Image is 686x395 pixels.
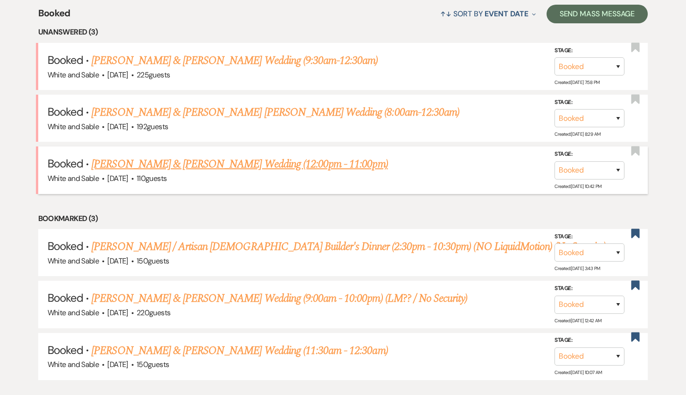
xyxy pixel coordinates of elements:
label: Stage: [554,149,624,159]
span: White and Sable [48,122,99,132]
span: 225 guests [137,70,170,80]
label: Stage: [554,97,624,108]
a: [PERSON_NAME] & [PERSON_NAME] Wedding (9:30am-12:30am) [91,52,378,69]
span: White and Sable [48,308,99,318]
a: [PERSON_NAME] & [PERSON_NAME] Wedding (9:00am - 10:00pm) (LM?? / No Security) [91,290,467,307]
span: Created: [DATE] 7:58 PM [554,79,599,85]
span: White and Sable [48,70,99,80]
a: [PERSON_NAME] & [PERSON_NAME] Wedding (11:30am - 12:30am) [91,342,388,359]
span: [DATE] [107,308,128,318]
span: Created: [DATE] 10:07 AM [554,369,602,375]
span: Created: [DATE] 10:42 PM [554,183,601,189]
span: 110 guests [137,173,166,183]
label: Stage: [554,284,624,294]
span: Booked [48,104,83,119]
span: 192 guests [137,122,168,132]
span: Booked [48,239,83,253]
span: Event Date [485,9,528,19]
span: 150 guests [137,256,169,266]
span: Created: [DATE] 8:29 AM [554,131,600,137]
button: Sort By Event Date [437,1,539,26]
button: Send Mass Message [547,5,648,23]
span: [DATE] [107,70,128,80]
span: [DATE] [107,360,128,369]
span: 220 guests [137,308,170,318]
a: [PERSON_NAME] / Artisan [DEMOGRAPHIC_DATA] Builder's Dinner (2:30pm - 10:30pm) (NO LiquidMotion) ... [91,238,605,255]
a: [PERSON_NAME] & [PERSON_NAME] Wedding (12:00pm - 11:00pm) [91,156,388,173]
span: White and Sable [48,173,99,183]
span: ↑↓ [440,9,451,19]
label: Stage: [554,335,624,346]
span: Booked [38,6,70,26]
a: [PERSON_NAME] & [PERSON_NAME] [PERSON_NAME] Wedding (8:00am-12:30am) [91,104,459,121]
span: [DATE] [107,256,128,266]
li: Bookmarked (3) [38,213,648,225]
label: Stage: [554,46,624,56]
span: Created: [DATE] 12:42 AM [554,317,601,323]
span: Booked [48,343,83,357]
span: White and Sable [48,256,99,266]
span: [DATE] [107,173,128,183]
span: 150 guests [137,360,169,369]
label: Stage: [554,232,624,242]
span: White and Sable [48,360,99,369]
span: Booked [48,53,83,67]
span: Booked [48,156,83,171]
li: Unanswered (3) [38,26,648,38]
span: Booked [48,291,83,305]
span: Created: [DATE] 3:43 PM [554,265,600,271]
span: [DATE] [107,122,128,132]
